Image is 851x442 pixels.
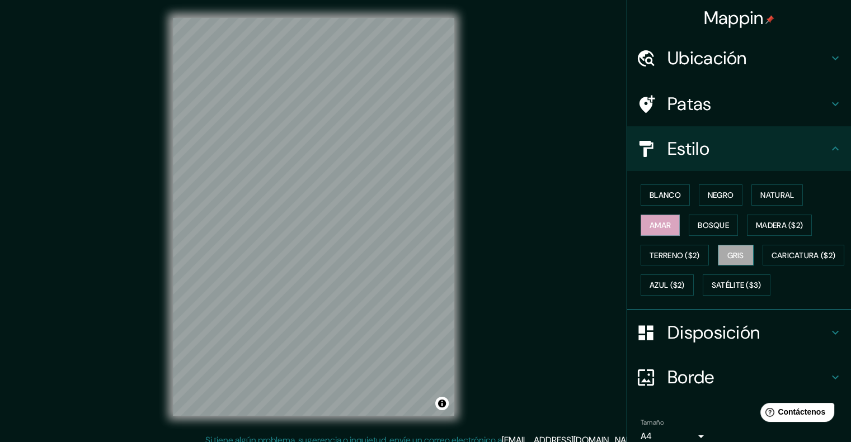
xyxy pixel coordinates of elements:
[667,365,714,389] font: Borde
[641,184,690,206] button: Blanco
[627,310,851,355] div: Disposición
[712,281,761,291] font: Satélite ($3)
[173,18,454,416] canvas: Mapa
[650,281,685,291] font: Azul ($2)
[627,82,851,126] div: Patas
[627,126,851,171] div: Estilo
[667,92,712,116] font: Patas
[689,215,738,236] button: Bosque
[760,190,794,200] font: Natural
[627,36,851,80] div: Ubicación
[667,46,747,70] font: Ubicación
[699,184,743,206] button: Negro
[751,184,803,206] button: Natural
[708,190,734,200] font: Negro
[763,245,845,266] button: Caricatura ($2)
[641,418,664,427] font: Tamaño
[772,250,836,260] font: Caricatura ($2)
[641,215,680,236] button: Amar
[650,190,681,200] font: Blanco
[641,274,694,296] button: Azul ($2)
[698,220,729,230] font: Bosque
[641,245,709,266] button: Terreno ($2)
[627,355,851,400] div: Borde
[641,430,652,442] font: A4
[765,15,774,24] img: pin-icon.png
[650,250,700,260] font: Terreno ($2)
[703,274,770,296] button: Satélite ($3)
[727,250,744,260] font: Gris
[650,220,671,230] font: Amar
[747,215,812,236] button: Madera ($2)
[667,137,709,160] font: Estilo
[756,220,803,230] font: Madera ($2)
[704,6,764,30] font: Mappin
[751,398,839,430] iframe: Lanzador de widgets de ayuda
[718,245,754,266] button: Gris
[435,397,449,410] button: Activar o desactivar atribución
[667,321,760,344] font: Disposición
